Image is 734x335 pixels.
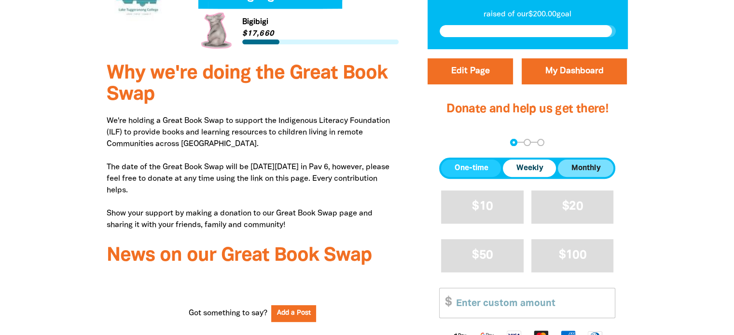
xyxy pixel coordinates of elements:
[516,162,543,174] span: Weekly
[454,162,488,174] span: One-time
[571,162,600,174] span: Monthly
[531,239,614,272] button: $100
[107,245,399,267] h3: News on our Great Book Swap
[559,250,586,261] span: $100
[524,139,531,146] button: Navigate to step 2 of 3 to enter your details
[441,160,501,177] button: One-time
[441,239,524,272] button: $50
[441,190,524,224] button: $10
[449,288,615,318] input: Enter custom amount
[107,270,399,294] div: Paginated content
[472,201,493,212] span: $10
[271,305,317,322] button: Add a Post
[531,190,614,224] button: $20
[107,115,399,231] p: We're holding a Great Book Swap to support the Indigenous Literacy Foundation (ILF) to provide bo...
[472,250,493,261] span: $50
[562,201,583,212] span: $20
[107,65,388,104] span: Why we're doing the Great Book Swap
[503,160,556,177] button: Weekly
[428,58,513,84] button: Edit Page
[446,104,609,115] span: Donate and help us get there!
[440,288,451,318] span: $
[558,160,613,177] button: Monthly
[189,308,267,319] span: Got something to say?
[439,158,615,179] div: Donation frequency
[537,139,544,146] button: Navigate to step 3 of 3 to enter your payment details
[440,9,616,20] p: raised of our $200.00 goal
[510,139,517,146] button: Navigate to step 1 of 3 to enter your donation amount
[522,58,627,84] a: My Dashboard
